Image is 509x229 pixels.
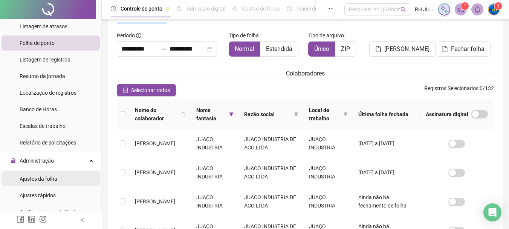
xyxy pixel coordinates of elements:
[160,46,167,52] span: to
[287,6,292,11] span: dashboard
[343,112,348,117] span: filter
[20,176,57,182] span: Ajustes da folha
[238,129,303,158] td: JUACO INDUSTRIA DE ACO LTDA
[111,6,116,11] span: clock-circle
[190,129,238,158] td: JUAÇO INDÚSTRIA
[244,110,291,118] span: Razão social
[180,105,187,124] span: search
[165,7,170,11] span: pushpin
[375,46,381,52] span: file
[415,5,434,14] span: RH JUAÇO
[177,6,182,11] span: file-done
[190,158,238,187] td: JUAÇO INDÚSTRIA
[436,41,491,57] button: Fechar folha
[20,192,56,198] span: Ajustes rápidos
[309,106,341,123] span: Local de trabalho
[11,158,16,163] span: lock
[426,110,468,118] span: Assinatura digital
[186,6,225,12] span: Admissão digital
[329,6,334,11] span: ellipsis
[497,3,500,9] span: 1
[303,129,353,158] td: JUAÇO INDUSTRIA
[286,70,325,77] span: Colaboradores
[17,215,24,223] span: facebook
[20,209,81,215] span: Análise de inconsistências
[181,112,186,117] span: search
[483,203,501,221] div: Open Intercom Messenger
[352,129,420,158] td: [DATE] a [DATE]
[135,169,175,175] span: [PERSON_NAME]
[228,105,235,124] span: filter
[457,6,464,13] span: notification
[229,112,234,117] span: filter
[135,106,178,123] span: Nome do colaborador
[442,46,448,52] span: file
[308,31,344,40] span: Tipo de arquivo
[341,45,350,52] span: ZIP
[235,45,254,52] span: Normal
[494,2,502,10] sup: Atualize o seu contato no menu Meus Dados
[229,31,259,40] span: Tipo de folha
[20,106,57,112] span: Banco de Horas
[238,187,303,216] td: JUACO INDUSTRIA DE ACO LTDA
[135,140,175,146] span: [PERSON_NAME]
[314,45,329,52] span: Único
[20,140,76,146] span: Relatório de solicitações
[352,100,420,129] th: Última folha fechada
[135,198,175,204] span: [PERSON_NAME]
[117,84,176,96] button: Selecionar todos
[20,123,66,129] span: Escalas de trabalho
[297,6,326,12] span: Painel do DP
[39,215,47,223] span: instagram
[131,86,170,94] span: Selecionar todos
[400,7,406,12] span: search
[20,73,65,79] span: Resumo da jornada
[352,158,420,187] td: [DATE] a [DATE]
[384,45,430,54] span: [PERSON_NAME]
[196,106,226,123] span: Nome fantasia
[294,112,298,117] span: filter
[451,45,485,54] span: Fechar folha
[238,158,303,187] td: JUACO INDUSTRIA DE ACO LTDA
[20,158,54,164] span: Administração
[160,46,167,52] span: swap-right
[121,6,162,12] span: Controle de ponto
[136,33,141,38] span: info-circle
[123,88,128,93] span: check-square
[232,6,237,11] span: sun
[424,85,478,91] span: Registros Selecionados
[440,5,448,14] img: sparkle-icon.fc2bf0ac1784a2077858766a79e2daf3.svg
[424,84,494,96] span: : 0 / 132
[474,6,481,13] span: bell
[303,187,353,216] td: JUAÇO INDUSTRIA
[20,40,55,46] span: Folha de ponto
[117,32,135,38] span: Período
[303,158,353,187] td: JUAÇO INDUSTRIA
[190,187,238,216] td: JUAÇO INDÚSTRIA
[358,194,407,209] span: Ainda não há fechamento de folha
[369,41,436,57] button: [PERSON_NAME]
[20,90,76,96] span: Localização de registros
[266,45,292,52] span: Estendida
[20,57,70,63] span: Listagem de registros
[80,217,85,223] span: left
[488,4,500,15] img: 66582
[342,105,349,124] span: filter
[242,6,280,12] span: Gestão de férias
[464,3,466,9] span: 1
[20,23,67,29] span: Listagem de atrasos
[292,109,300,120] span: filter
[461,2,469,10] sup: 1
[28,215,35,223] span: linkedin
